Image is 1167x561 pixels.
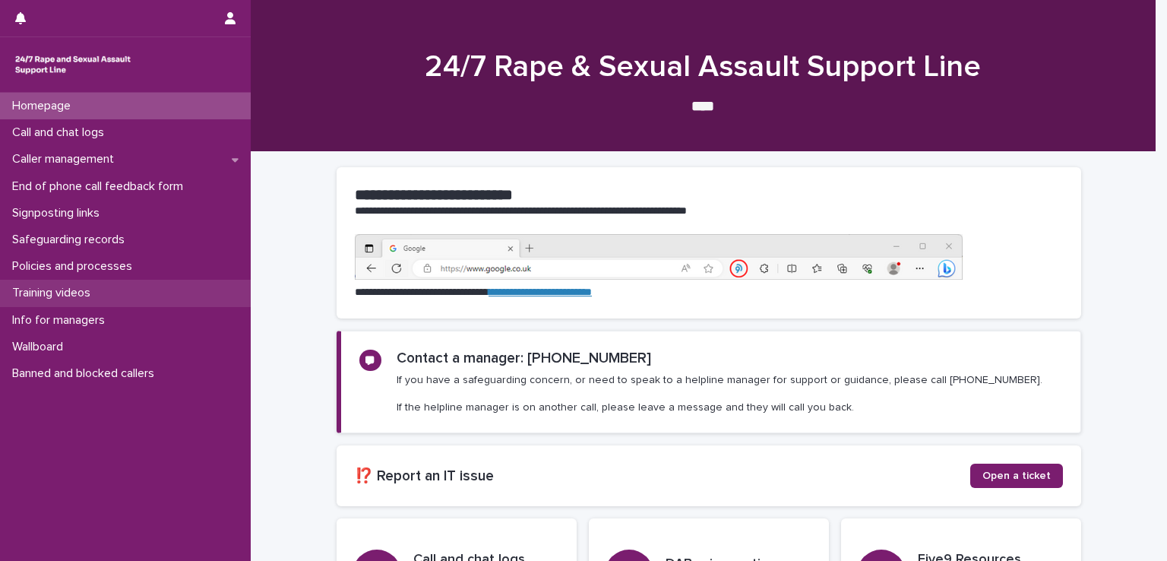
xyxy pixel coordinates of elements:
[6,366,166,381] p: Banned and blocked callers
[6,286,103,300] p: Training videos
[397,350,651,367] h2: Contact a manager: [PHONE_NUMBER]
[6,206,112,220] p: Signposting links
[6,233,137,247] p: Safeguarding records
[970,464,1063,488] a: Open a ticket
[397,373,1042,415] p: If you have a safeguarding concern, or need to speak to a helpline manager for support or guidanc...
[6,179,195,194] p: End of phone call feedback form
[6,259,144,274] p: Policies and processes
[6,125,116,140] p: Call and chat logs
[12,49,134,80] img: rhQMoQhaT3yELyF149Cw
[330,49,1075,85] h1: 24/7 Rape & Sexual Assault Support Line
[982,471,1051,481] span: Open a ticket
[6,99,83,113] p: Homepage
[355,467,970,485] h2: ⁉️ Report an IT issue
[6,152,126,166] p: Caller management
[355,234,963,280] img: https%3A%2F%2Fcdn.document360.io%2F0deca9d6-0dac-4e56-9e8f-8d9979bfce0e%2FImages%2FDocumentation%...
[6,340,75,354] p: Wallboard
[6,313,117,328] p: Info for managers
